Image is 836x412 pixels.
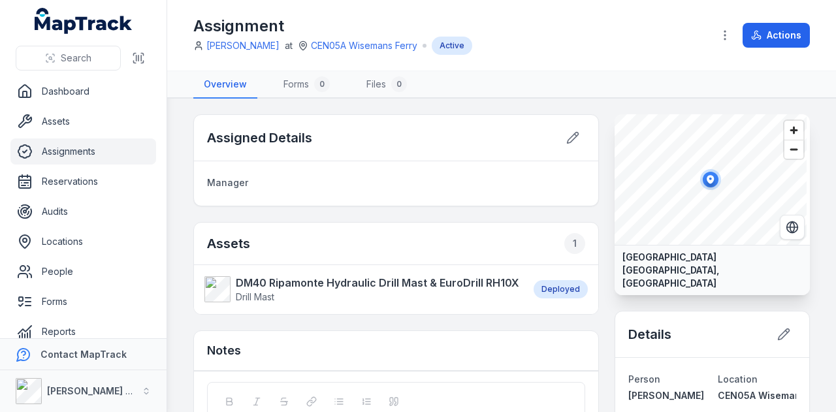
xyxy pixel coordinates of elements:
[10,108,156,135] a: Assets
[10,198,156,225] a: Audits
[10,259,156,285] a: People
[628,373,660,385] span: Person
[35,8,133,34] a: MapTrack
[391,76,407,92] div: 0
[273,71,340,99] a: Forms0
[743,23,810,48] button: Actions
[311,39,417,52] a: CEN05A Wisemans Ferry
[356,71,417,99] a: Files0
[40,349,127,360] strong: Contact MapTrack
[10,229,156,255] a: Locations
[207,177,248,188] span: Manager
[61,52,91,65] span: Search
[236,291,274,302] span: Drill Mast
[207,129,312,147] h2: Assigned Details
[622,251,802,290] strong: [GEOGRAPHIC_DATA] [GEOGRAPHIC_DATA], [GEOGRAPHIC_DATA]
[432,37,472,55] div: Active
[784,140,803,159] button: Zoom out
[193,71,257,99] a: Overview
[718,389,796,402] a: CEN05A Wisemans Ferry
[207,233,585,254] h2: Assets
[628,325,671,343] h2: Details
[615,114,807,245] canvas: Map
[285,39,293,52] span: at
[314,76,330,92] div: 0
[780,215,805,240] button: Switch to Satellite View
[193,16,472,37] h1: Assignment
[10,319,156,345] a: Reports
[10,289,156,315] a: Forms
[16,46,121,71] button: Search
[564,233,585,254] div: 1
[718,390,833,401] span: CEN05A Wisemans Ferry
[47,385,154,396] strong: [PERSON_NAME] Group
[10,168,156,195] a: Reservations
[10,138,156,165] a: Assignments
[206,39,280,52] a: [PERSON_NAME]
[784,121,803,140] button: Zoom in
[207,341,241,360] h3: Notes
[10,78,156,104] a: Dashboard
[204,275,521,304] a: DM40 Ripamonte Hydraulic Drill Mast & EuroDrill RH10XDrill Mast
[718,373,758,385] span: Location
[534,280,588,298] div: Deployed
[236,275,519,291] strong: DM40 Ripamonte Hydraulic Drill Mast & EuroDrill RH10X
[628,389,707,402] a: [PERSON_NAME]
